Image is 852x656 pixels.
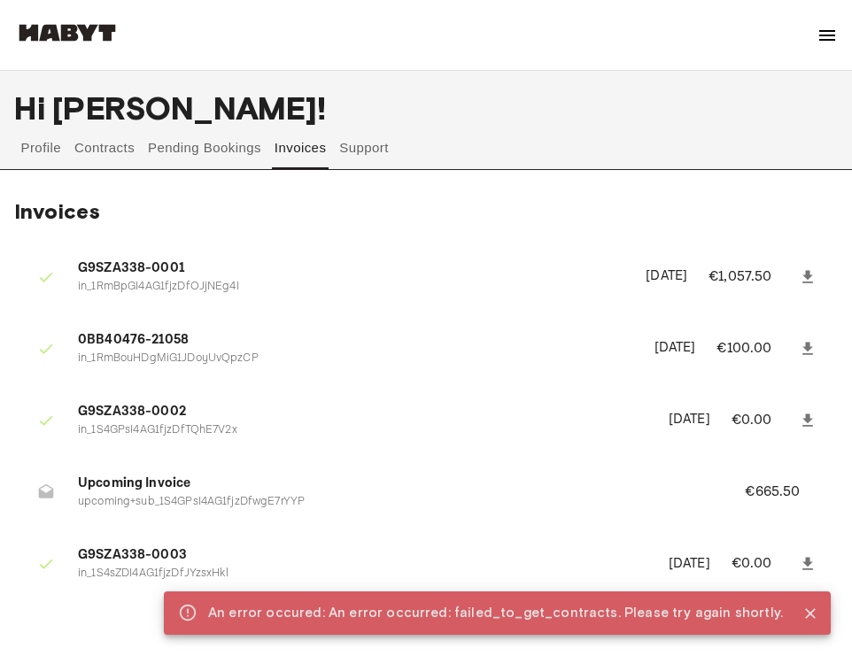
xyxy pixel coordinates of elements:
span: Invoices [14,198,100,224]
p: in_1S4GPsI4AG1fjzDfTQhE7V2x [78,422,647,439]
p: upcoming+sub_1S4GPsI4AG1fjzDfwgE7rYYP [78,494,702,511]
p: [DATE] [654,338,696,359]
span: G9SZA338-0002 [78,402,647,422]
p: €665.50 [745,482,824,503]
p: in_1RmBpGI4AG1fjzDfOJjNEg4I [78,279,624,296]
span: G9SZA338-0001 [78,259,624,279]
span: [PERSON_NAME] ! [52,89,326,127]
p: [DATE] [669,410,710,430]
button: Profile [19,127,64,169]
button: Pending Bookings [146,127,264,169]
p: €100.00 [716,338,795,359]
p: [DATE] [646,266,687,287]
p: in_1S4sZDI4AG1fjzDfJYzsxHkl [78,566,647,583]
button: Close [797,600,824,627]
span: Upcoming Invoice [78,474,702,494]
p: €0.00 [732,410,795,431]
span: Hi [14,89,52,127]
button: Support [337,127,391,169]
p: €1,057.50 [709,266,795,288]
p: [DATE] [669,554,710,575]
p: in_1RmBouHDgMiG1JDoyUvQpzCP [78,351,633,367]
span: 0BB40476-21058 [78,330,633,351]
button: Contracts [73,127,137,169]
p: €0.00 [732,553,795,575]
div: An error occured: An error occurred: failed_to_get_contracts. Please try again shortly. [208,597,783,629]
span: G9SZA338-0003 [78,545,647,566]
button: Invoices [272,127,328,169]
div: user profile tabs [14,127,838,169]
img: Habyt [14,24,120,42]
